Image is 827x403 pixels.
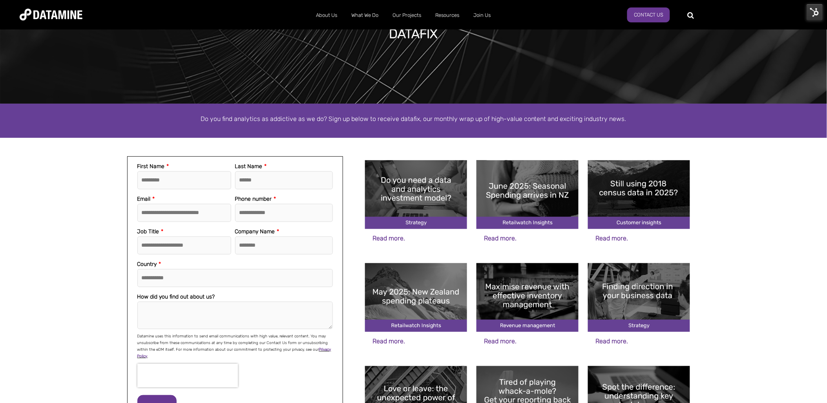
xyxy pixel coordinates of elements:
span: Company Name [235,228,275,235]
span: Country [137,261,157,267]
span: How did you find out about us? [137,293,215,300]
span: Email [137,196,151,202]
a: Privacy Policy [137,347,331,359]
a: Join Us [466,5,498,26]
span: Job Title [137,228,159,235]
p: Do you find analytics as addictive as we do? Sign up below to receive datafix, our monthly wrap u... [190,114,637,124]
a: What We Do [344,5,385,26]
iframe: reCAPTCHA [137,364,238,387]
span: First Name [137,163,165,170]
a: Read more. [484,234,517,242]
a: Our Projects [385,5,428,26]
a: Read more. [596,234,628,242]
a: About Us [309,5,344,26]
a: Read more. [373,337,405,345]
a: Contact Us [627,7,670,22]
h1: DATAFIX [389,25,438,42]
a: Resources [428,5,466,26]
a: Read more. [484,337,517,345]
a: Read more. [596,337,628,345]
span: Last Name [235,163,263,170]
img: HubSpot Tools Menu Toggle [807,4,823,20]
p: Datamine uses this information to send email communications with high value, relevant content. Yo... [137,333,333,360]
a: Read more. [373,234,405,242]
span: Phone number [235,196,272,202]
img: Datamine [20,9,82,20]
